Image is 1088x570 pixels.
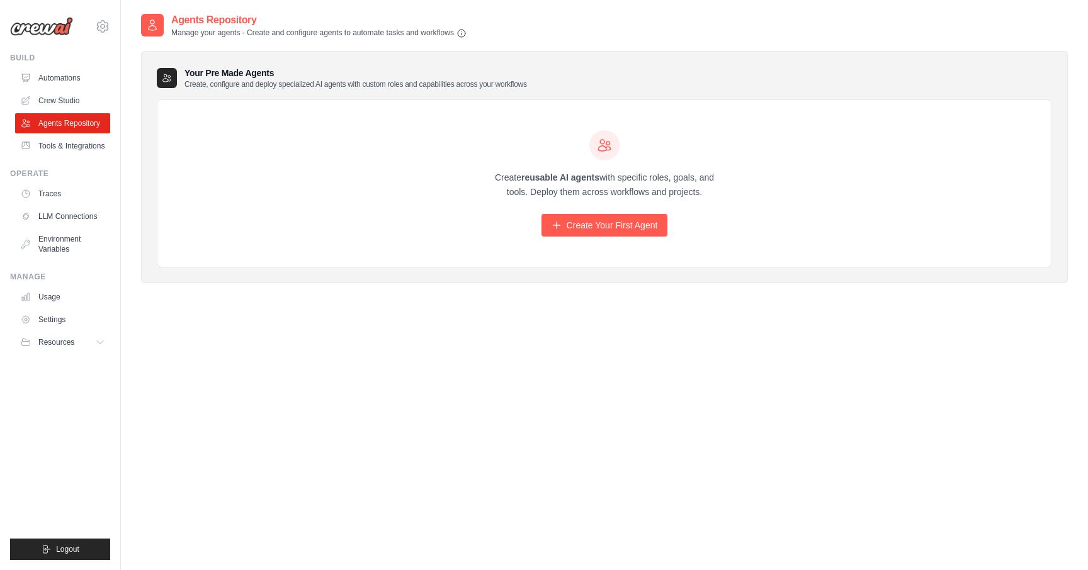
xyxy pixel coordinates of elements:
[541,214,668,237] a: Create Your First Agent
[10,539,110,560] button: Logout
[15,184,110,204] a: Traces
[15,113,110,133] a: Agents Repository
[184,79,527,89] p: Create, configure and deploy specialized AI agents with custom roles and capabilities across your...
[38,337,74,347] span: Resources
[10,17,73,36] img: Logo
[10,272,110,282] div: Manage
[15,68,110,88] a: Automations
[15,91,110,111] a: Crew Studio
[484,170,725,199] p: Create with specific roles, goals, and tools. Deploy them across workflows and projects.
[15,229,110,259] a: Environment Variables
[15,310,110,330] a: Settings
[15,287,110,307] a: Usage
[56,544,79,554] span: Logout
[15,136,110,156] a: Tools & Integrations
[184,67,527,89] h3: Your Pre Made Agents
[521,172,599,182] strong: reusable AI agents
[15,332,110,352] button: Resources
[10,53,110,63] div: Build
[171,13,467,28] h2: Agents Repository
[15,206,110,226] a: LLM Connections
[171,28,467,38] p: Manage your agents - Create and configure agents to automate tasks and workflows
[10,169,110,179] div: Operate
